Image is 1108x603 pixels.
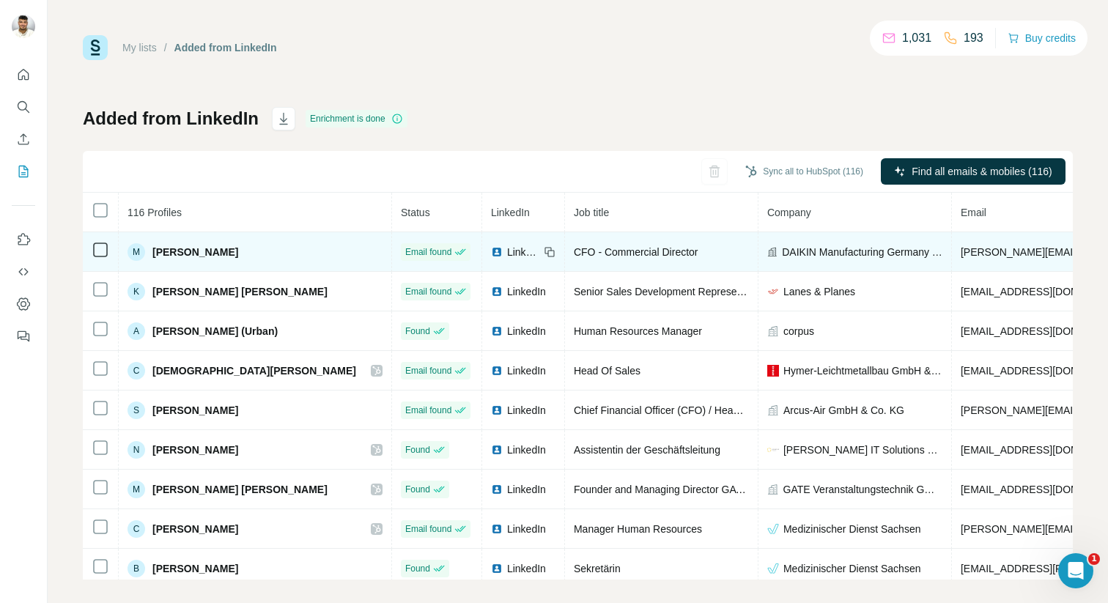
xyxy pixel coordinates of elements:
[405,404,451,417] span: Email found
[405,285,451,298] span: Email found
[405,245,451,259] span: Email found
[767,444,779,456] img: company-logo
[507,482,546,497] span: LinkedIn
[574,207,609,218] span: Job title
[507,245,539,259] span: LinkedIn
[491,246,503,258] img: LinkedIn logo
[128,520,145,538] div: C
[12,323,35,349] button: Feedback
[783,403,904,418] span: Arcus-Air GmbH & Co. KG
[783,482,942,497] span: GATE Veranstaltungstechnik GmbH
[1058,553,1093,588] iframe: Intercom live chat
[783,324,814,339] span: corpus
[783,363,942,378] span: Hymer-Leichtmetallbau GmbH & Co. KG
[12,62,35,88] button: Quick start
[152,324,278,339] span: [PERSON_NAME] (Urban)
[574,404,845,416] span: Chief Financial Officer (CFO) / Head of Administration & HR
[405,364,451,377] span: Email found
[783,561,921,576] span: Medizinischer Dienst Sachsen
[574,523,702,535] span: Manager Human Resources
[491,484,503,495] img: LinkedIn logo
[574,325,702,337] span: Human Resources Manager
[735,160,874,182] button: Sync all to HubSpot (116)
[122,42,157,53] a: My lists
[574,246,698,258] span: CFO - Commercial Director
[405,443,430,456] span: Found
[12,94,35,120] button: Search
[152,363,356,378] span: [DEMOGRAPHIC_DATA][PERSON_NAME]
[164,40,167,55] li: /
[912,164,1052,179] span: Find all emails & mobiles (116)
[961,207,986,218] span: Email
[783,443,942,457] span: [PERSON_NAME] IT Solutions GmbH & Co. KG
[405,522,451,536] span: Email found
[128,560,145,577] div: B
[12,259,35,285] button: Use Surfe API
[306,110,407,127] div: Enrichment is done
[128,402,145,419] div: S
[767,207,811,218] span: Company
[767,563,779,574] img: company-logo
[405,562,430,575] span: Found
[12,126,35,152] button: Enrich CSV
[405,483,430,496] span: Found
[12,158,35,185] button: My lists
[507,363,546,378] span: LinkedIn
[491,325,503,337] img: LinkedIn logo
[767,365,779,377] img: company-logo
[767,286,779,297] img: company-logo
[128,481,145,498] div: M
[152,245,238,259] span: [PERSON_NAME]
[507,443,546,457] span: LinkedIn
[12,226,35,253] button: Use Surfe on LinkedIn
[491,286,503,297] img: LinkedIn logo
[491,563,503,574] img: LinkedIn logo
[782,245,942,259] span: DAIKIN Manufacturing Germany GmbH
[574,286,767,297] span: Senior Sales Development Representative
[574,365,640,377] span: Head Of Sales
[152,561,238,576] span: [PERSON_NAME]
[401,207,430,218] span: Status
[574,444,720,456] span: Assistentin der Geschäftsleitung
[128,283,145,300] div: K
[491,365,503,377] img: LinkedIn logo
[152,284,328,299] span: [PERSON_NAME] [PERSON_NAME]
[902,29,931,47] p: 1,031
[83,107,259,130] h1: Added from LinkedIn
[128,207,182,218] span: 116 Profiles
[128,243,145,261] div: M
[783,522,921,536] span: Medizinischer Dienst Sachsen
[83,35,108,60] img: Surfe Logo
[574,484,983,495] span: Founder and Managing Director GATE Eventmanagement & Veranstaltungstechnik GmbH
[574,563,621,574] span: Sekretärin
[491,404,503,416] img: LinkedIn logo
[507,284,546,299] span: LinkedIn
[507,561,546,576] span: LinkedIn
[507,522,546,536] span: LinkedIn
[783,284,855,299] span: Lanes & Planes
[152,443,238,457] span: [PERSON_NAME]
[128,322,145,340] div: A
[152,482,328,497] span: [PERSON_NAME] [PERSON_NAME]
[12,15,35,38] img: Avatar
[507,403,546,418] span: LinkedIn
[767,523,779,535] img: company-logo
[491,523,503,535] img: LinkedIn logo
[174,40,277,55] div: Added from LinkedIn
[405,325,430,338] span: Found
[1008,28,1076,48] button: Buy credits
[1088,553,1100,565] span: 1
[491,207,530,218] span: LinkedIn
[491,444,503,456] img: LinkedIn logo
[881,158,1065,185] button: Find all emails & mobiles (116)
[12,291,35,317] button: Dashboard
[152,522,238,536] span: [PERSON_NAME]
[128,362,145,380] div: C
[964,29,983,47] p: 193
[128,441,145,459] div: N
[507,324,546,339] span: LinkedIn
[152,403,238,418] span: [PERSON_NAME]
